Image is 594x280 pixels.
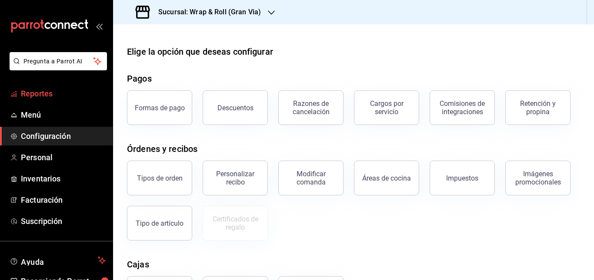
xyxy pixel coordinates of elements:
[203,206,268,240] button: Certificados de regalo
[21,215,106,227] span: Suscripción
[137,174,183,182] div: Tipos de orden
[127,45,273,58] div: Elige la opción que deseas configurar
[278,161,344,195] button: Modificar comanda
[135,104,185,112] div: Formas de pago
[354,90,419,125] button: Cargos por servicio
[127,206,192,240] button: Tipo de artículo
[21,173,106,184] span: Inventarios
[284,99,338,116] div: Razones de cancelación
[284,170,338,186] div: Modificar comanda
[96,23,103,30] button: open_drawer_menu
[127,142,197,155] div: Órdenes y recibos
[511,170,565,186] div: Imágenes promocionales
[21,152,106,163] span: Personal
[505,161,571,195] button: Imágenes promocionales
[208,215,262,231] div: Certificados de regalo
[446,174,478,182] div: Impuestos
[21,255,94,266] span: Ayuda
[354,161,419,195] button: Áreas de cocina
[151,7,261,17] h3: Sucursal: Wrap & Roll (Gran Via)
[203,90,268,125] button: Descuentos
[10,52,107,70] button: Pregunta a Parrot AI
[360,99,414,116] div: Cargos por servicio
[127,72,152,85] div: Pagos
[21,130,106,142] span: Configuración
[208,170,262,186] div: Personalizar recibo
[505,90,571,125] button: Retención y propina
[430,161,495,195] button: Impuestos
[217,104,254,112] div: Descuentos
[127,90,192,125] button: Formas de pago
[21,109,106,121] span: Menú
[435,99,489,116] div: Comisiones de integraciones
[127,258,149,271] div: Cajas
[430,90,495,125] button: Comisiones de integraciones
[21,194,106,206] span: Facturación
[127,161,192,195] button: Tipos de orden
[21,88,106,99] span: Reportes
[362,174,411,182] div: Áreas de cocina
[203,161,268,195] button: Personalizar recibo
[278,90,344,125] button: Razones de cancelación
[511,99,565,116] div: Retención y propina
[6,63,107,72] a: Pregunta a Parrot AI
[23,57,93,66] span: Pregunta a Parrot AI
[136,219,184,227] div: Tipo de artículo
